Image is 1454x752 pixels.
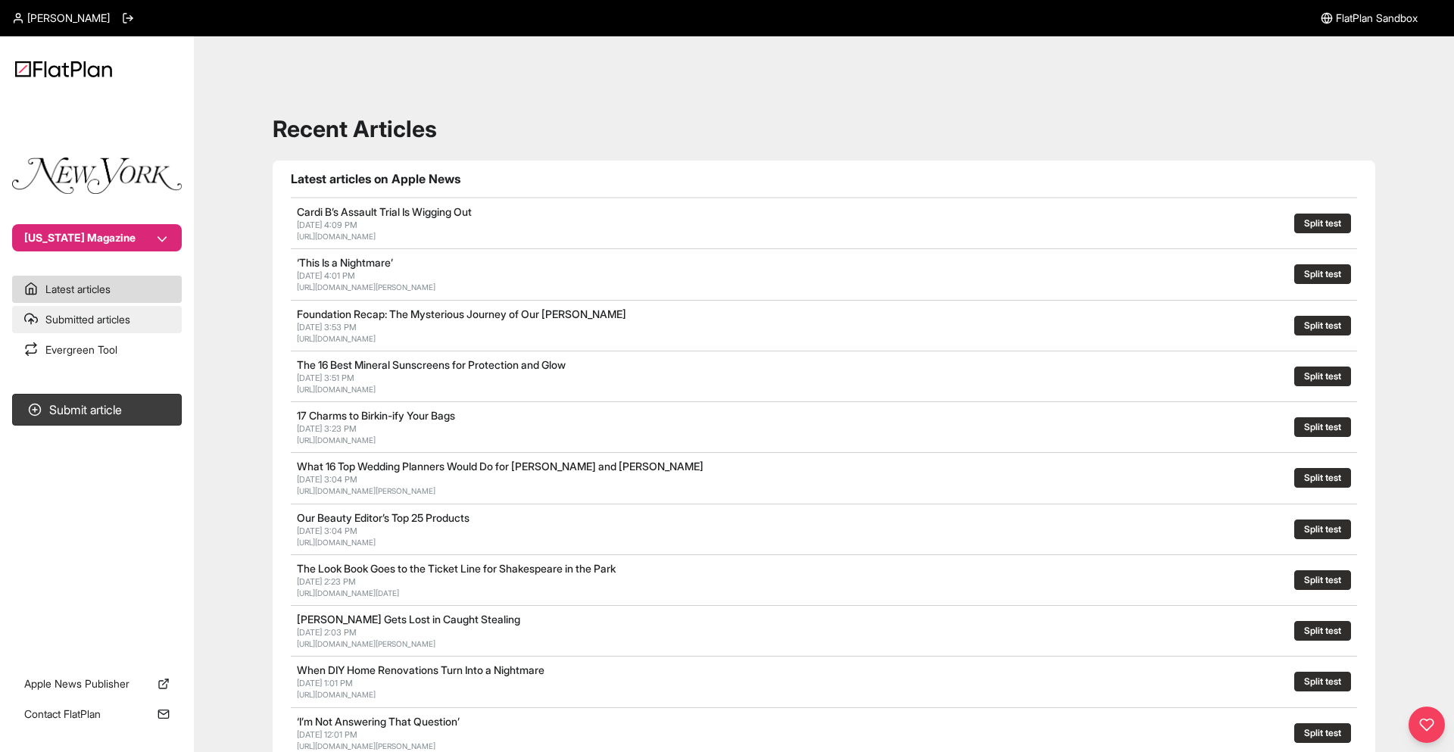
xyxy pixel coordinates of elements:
[12,158,182,194] img: Publication Logo
[12,394,182,426] button: Submit article
[1294,520,1351,539] button: Split test
[1294,316,1351,335] button: Split test
[1294,468,1351,488] button: Split test
[297,474,357,485] span: [DATE] 3:04 PM
[297,562,616,575] a: The Look Book Goes to the Ticket Line for Shakespeare in the Park
[297,690,376,699] a: [URL][DOMAIN_NAME]
[1294,723,1351,743] button: Split test
[297,639,435,648] a: [URL][DOMAIN_NAME][PERSON_NAME]
[297,358,566,371] a: The 16 Best Mineral Sunscreens for Protection and Glow
[297,460,704,473] a: What 16 Top Wedding Planners Would Do for [PERSON_NAME] and [PERSON_NAME]
[297,385,376,394] a: [URL][DOMAIN_NAME]
[297,435,376,445] a: [URL][DOMAIN_NAME]
[297,588,399,598] a: [URL][DOMAIN_NAME][DATE]
[291,170,1357,188] h1: Latest articles on Apple News
[12,701,182,728] a: Contact FlatPlan
[1294,264,1351,284] button: Split test
[297,613,520,626] a: [PERSON_NAME] Gets Lost in Caught Stealing
[12,306,182,333] a: Submitted articles
[12,336,182,364] a: Evergreen Tool
[297,307,626,320] a: Foundation Recap: The Mysterious Journey of Our [PERSON_NAME]
[297,373,354,383] span: [DATE] 3:51 PM
[1336,11,1418,26] span: FlatPlan Sandbox
[297,715,460,728] a: ‘I’m Not Answering That Question’
[297,511,470,524] a: Our Beauty Editor’s Top 25 Products
[297,576,356,587] span: [DATE] 2:23 PM
[273,115,1375,142] h1: Recent Articles
[297,678,353,688] span: [DATE] 1:01 PM
[12,276,182,303] a: Latest articles
[297,486,435,495] a: [URL][DOMAIN_NAME][PERSON_NAME]
[1294,621,1351,641] button: Split test
[297,526,357,536] span: [DATE] 3:04 PM
[297,256,393,269] a: ‘This Is a Nightmare’
[1294,570,1351,590] button: Split test
[1294,672,1351,691] button: Split test
[297,741,435,750] a: [URL][DOMAIN_NAME][PERSON_NAME]
[297,663,544,676] a: When DIY Home Renovations Turn Into a Nightmare
[12,670,182,697] a: Apple News Publisher
[297,627,357,638] span: [DATE] 2:03 PM
[297,729,357,740] span: [DATE] 12:01 PM
[297,270,355,281] span: [DATE] 4:01 PM
[297,232,376,241] a: [URL][DOMAIN_NAME]
[297,409,455,422] a: 17 Charms to Birkin-ify Your Bags
[297,322,357,332] span: [DATE] 3:53 PM
[1294,417,1351,437] button: Split test
[297,205,472,218] a: Cardi B’s Assault Trial Is Wigging Out
[297,282,435,292] a: [URL][DOMAIN_NAME][PERSON_NAME]
[27,11,110,26] span: [PERSON_NAME]
[12,224,182,251] button: [US_STATE] Magazine
[1294,214,1351,233] button: Split test
[1294,367,1351,386] button: Split test
[12,11,110,26] a: [PERSON_NAME]
[297,423,357,434] span: [DATE] 3:23 PM
[297,538,376,547] a: [URL][DOMAIN_NAME]
[297,334,376,343] a: [URL][DOMAIN_NAME]
[297,220,357,230] span: [DATE] 4:09 PM
[15,61,112,77] img: Logo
